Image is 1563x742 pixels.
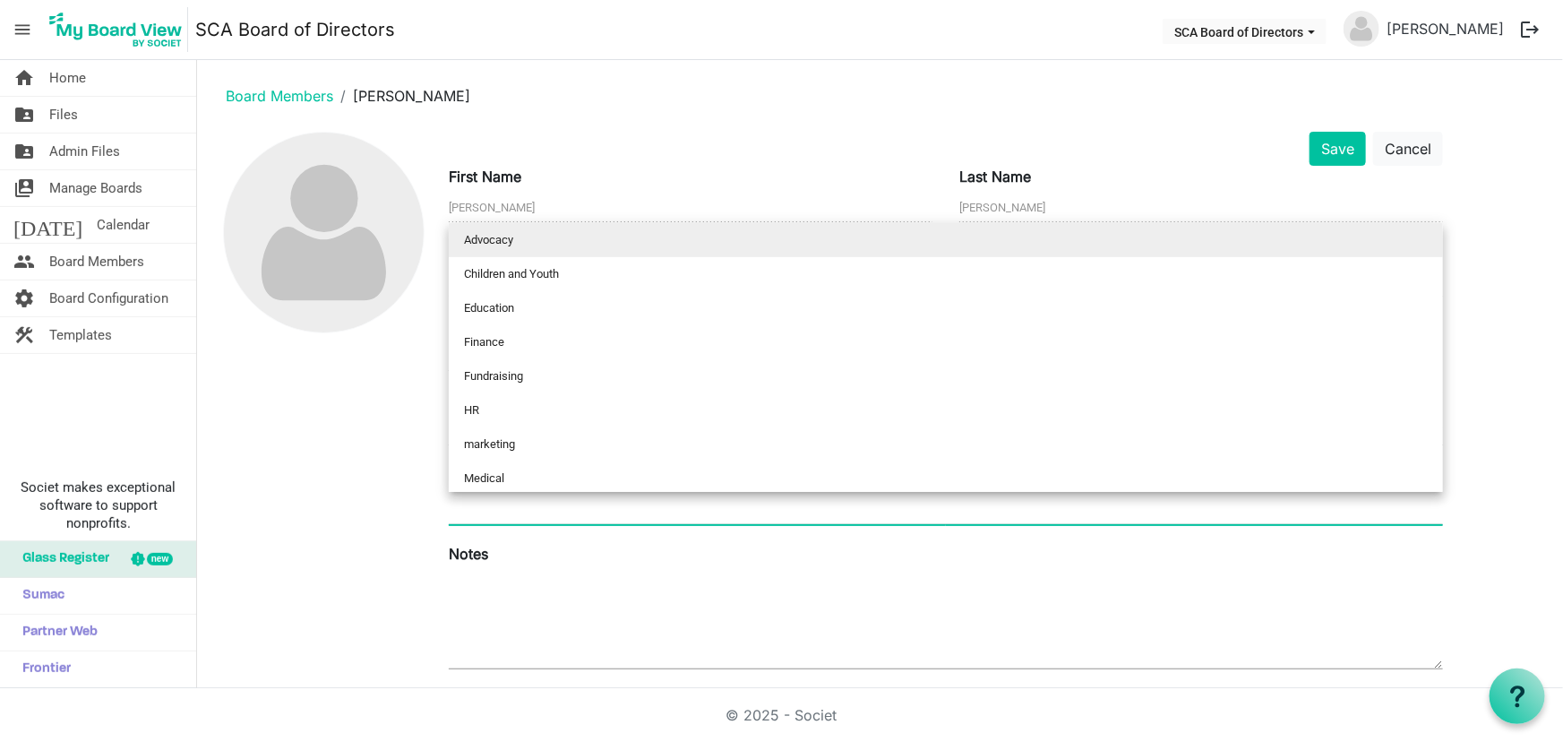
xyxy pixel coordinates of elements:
span: settings [13,280,35,316]
span: menu [5,13,39,47]
span: Societ makes exceptional software to support nonprofits. [8,479,188,532]
a: [PERSON_NAME] [1379,11,1511,47]
a: SCA Board of Directors [195,12,395,47]
li: marketing [449,427,1443,462]
li: Education [449,291,1443,325]
span: folder_shared [13,97,35,133]
li: Fundraising [449,359,1443,393]
li: HR [449,393,1443,427]
span: Home [49,60,86,96]
span: Board Configuration [49,280,168,316]
img: no-profile-picture.svg [224,133,424,332]
span: folder_shared [13,134,35,169]
span: Frontier [13,651,71,687]
a: Board Members [226,87,333,105]
div: new [147,553,173,565]
span: Partner Web [13,615,98,651]
span: switch_account [13,170,35,206]
li: Advocacy [449,223,1443,257]
li: [PERSON_NAME] [333,85,470,107]
span: construction [13,317,35,353]
span: Sumac [13,578,64,614]
span: Glass Register [13,541,109,577]
label: Notes [449,543,488,565]
span: Board Members [49,244,144,280]
span: Calendar [97,207,150,243]
span: Admin Files [49,134,120,169]
span: [DATE] [13,207,82,243]
span: Templates [49,317,112,353]
li: Finance [449,325,1443,359]
img: no-profile-picture.svg [1344,11,1379,47]
label: Last Name [959,166,1031,187]
button: SCA Board of Directors dropdownbutton [1163,19,1327,44]
button: Save [1310,132,1366,166]
img: My Board View Logo [44,7,188,52]
span: Files [49,97,78,133]
a: © 2025 - Societ [726,706,837,724]
button: logout [1511,11,1549,48]
span: Manage Boards [49,170,142,206]
li: Children and Youth [449,257,1443,291]
span: people [13,244,35,280]
li: Medical [449,462,1443,496]
a: My Board View Logo [44,7,195,52]
span: home [13,60,35,96]
label: First Name [449,166,521,187]
button: Cancel [1373,132,1443,166]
